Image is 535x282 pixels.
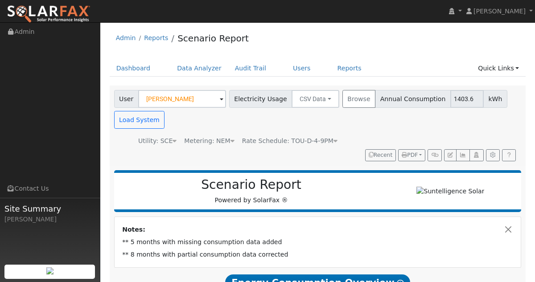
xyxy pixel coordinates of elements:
span: Electricity Usage [229,90,292,108]
input: Select a User [138,90,226,108]
button: CSV Data [292,90,339,108]
a: Data Analyzer [170,60,228,77]
button: Edit User [444,149,457,162]
span: Annual Consumption [375,90,451,108]
button: Load System [114,111,165,129]
button: PDF [398,149,425,162]
button: Close [504,225,513,234]
div: [PERSON_NAME] [4,215,95,224]
img: retrieve [46,267,53,274]
button: Browse [342,90,375,108]
a: Audit Trail [228,60,273,77]
a: Help Link [502,149,516,162]
td: ** 8 months with partial consumption data corrected [121,248,515,261]
span: Alias: None [242,137,337,144]
h2: Scenario Report [123,177,379,192]
img: Suntelligence Solar [416,187,484,196]
button: Login As [469,149,483,162]
span: [PERSON_NAME] [473,8,526,15]
img: SolarFax [7,5,91,24]
span: kWh [483,90,507,108]
button: Generate Report Link [428,149,441,162]
div: Utility: SCE [138,136,177,146]
button: Settings [486,149,500,162]
a: Users [286,60,317,77]
span: Site Summary [4,203,95,215]
a: Scenario Report [177,33,249,44]
td: ** 5 months with missing consumption data added [121,236,515,248]
div: Metering: NEM [184,136,234,146]
a: Quick Links [471,60,526,77]
span: User [114,90,139,108]
button: Recent [365,149,396,162]
strong: Notes: [122,226,145,233]
a: Reports [331,60,368,77]
a: Reports [144,34,168,41]
a: Admin [116,34,136,41]
div: Powered by SolarFax ® [119,177,384,205]
button: Multi-Series Graph [456,149,470,162]
span: PDF [402,152,418,158]
a: Dashboard [110,60,157,77]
